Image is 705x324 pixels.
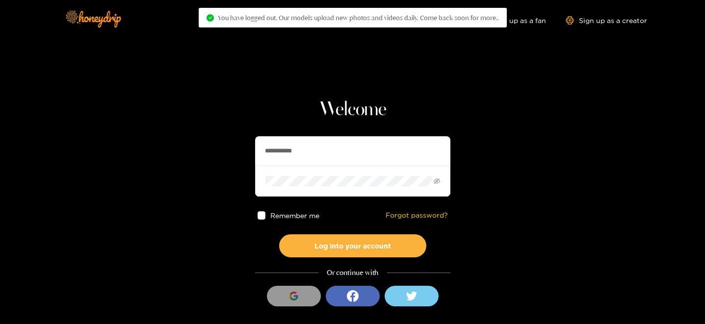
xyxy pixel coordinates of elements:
[479,16,546,25] a: Sign up as a fan
[255,267,450,278] div: Or continue with
[270,212,319,219] span: Remember me
[255,98,450,122] h1: Welcome
[279,234,426,257] button: Log into your account
[218,14,499,22] span: You have logged out. Our models upload new photos and videos daily. Come back soon for more..
[434,178,440,184] span: eye-invisible
[207,14,214,22] span: check-circle
[566,16,647,25] a: Sign up as a creator
[386,211,448,220] a: Forgot password?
